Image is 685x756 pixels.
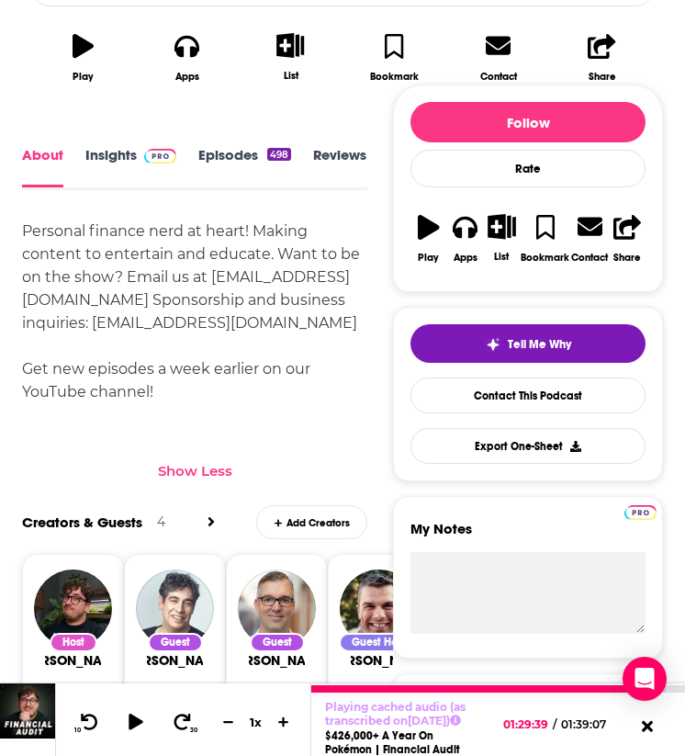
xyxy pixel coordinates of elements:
span: [PERSON_NAME] [327,652,431,669]
img: Podchaser Pro [144,149,176,164]
label: My Notes [410,520,646,552]
a: Contact [570,202,609,275]
a: Rob Wright [225,652,329,669]
button: Bookmark [342,21,446,94]
div: Play [418,252,439,264]
span: [PERSON_NAME] [225,652,329,669]
a: Caleb Hammer [21,652,125,669]
div: Host [50,633,97,652]
button: List [484,202,521,274]
button: List [239,21,342,93]
button: Apps [135,21,239,94]
a: $426,000+ A Year On Pokémon | Financial Audit [325,729,460,755]
a: Contact [446,21,550,94]
div: Share [589,71,616,83]
div: Guest [250,633,305,652]
button: tell me why sparkleTell Me Why [410,324,646,363]
button: Follow [410,102,646,142]
div: Play [73,71,94,83]
button: Play [31,21,135,94]
div: Apps [454,252,477,264]
img: Rob Wright [238,570,316,648]
img: Podchaser Pro [624,505,657,520]
span: / [553,717,556,731]
span: [PERSON_NAME] [123,652,227,669]
button: Share [609,202,646,275]
span: [PERSON_NAME] [21,652,125,669]
div: 1 x [241,715,272,729]
span: 10 [74,727,81,734]
img: Caleb Hammer [34,570,112,648]
div: Guest [148,633,203,652]
div: Personal finance nerd at heart! Making content to entertain and educate. Want to be on the show? ... [22,220,367,403]
button: Share [550,21,654,94]
div: Contact [571,251,608,264]
div: List [284,70,298,82]
a: Nir Zuk [123,652,227,669]
a: Contact This Podcast [410,378,646,413]
a: Creators & Guests [22,513,142,531]
div: List [494,251,509,263]
button: 10 [71,711,106,734]
div: 4 [157,513,165,530]
button: Apps [447,202,484,275]
a: View All [208,513,215,531]
a: About [22,146,63,187]
button: 30 [166,711,201,734]
a: Reviews1 [313,146,385,187]
img: Nir Zuk [136,570,214,648]
a: Pro website [624,502,657,520]
div: Bookmark [370,71,419,83]
div: Rate [410,150,646,187]
a: Episodes498 [198,146,291,187]
div: Add Creators [256,505,367,539]
div: Apps [175,71,199,83]
span: Tell Me Why [508,337,571,352]
span: 30 [190,727,197,734]
button: Export One-Sheet [410,428,646,464]
div: Open Intercom Messenger [623,657,667,701]
div: Contact [480,70,517,83]
div: Guest Host [339,633,419,652]
a: David Moulton [327,652,431,669]
button: Play [410,202,447,275]
div: 498 [267,148,291,161]
div: Share [613,252,641,264]
a: InsightsPodchaser Pro [85,146,176,187]
p: Playing cached audio (as transcribed on [DATE] ) [325,700,486,728]
button: Bookmark [520,202,570,275]
span: 01:29:39 [503,717,553,731]
span: 01:39:07 [556,717,624,731]
img: David Moulton [340,570,418,648]
img: tell me why sparkle [486,337,500,352]
div: Bookmark [521,252,569,264]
